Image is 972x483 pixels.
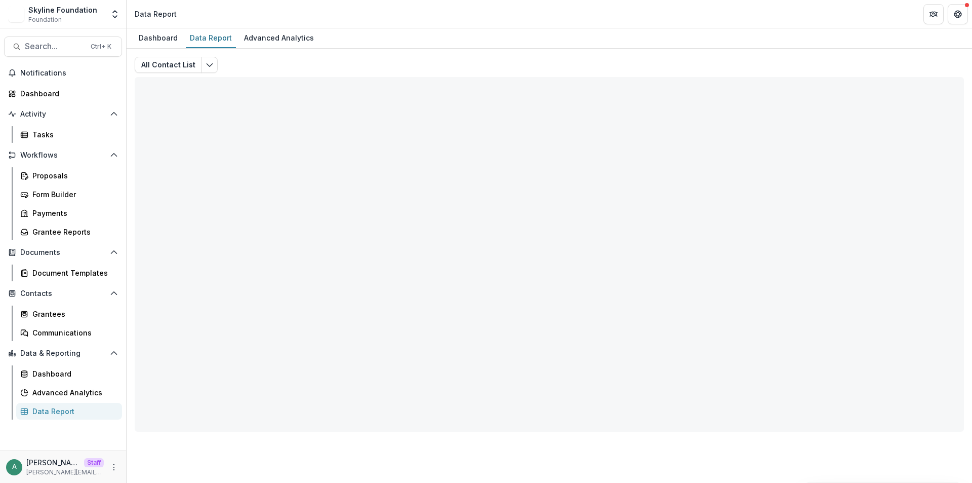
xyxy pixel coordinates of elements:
a: Payments [16,205,122,221]
span: Activity [20,110,106,119]
p: [PERSON_NAME][EMAIL_ADDRESS][DOMAIN_NAME] [26,468,104,477]
a: Document Templates [16,265,122,281]
a: Advanced Analytics [16,384,122,401]
button: Get Help [948,4,968,24]
div: Ctrl + K [89,41,113,52]
img: Skyline Foundation [8,6,24,22]
span: Foundation [28,15,62,24]
div: Data Report [135,9,177,19]
div: Form Builder [32,189,114,200]
div: Proposals [32,170,114,181]
div: anveet@trytemelio.com [12,464,17,470]
span: Contacts [20,289,106,298]
div: Grantees [32,309,114,319]
a: Grantee Reports [16,224,122,240]
nav: breadcrumb [131,7,181,21]
a: Dashboard [16,365,122,382]
div: Dashboard [20,88,114,99]
div: Tasks [32,129,114,140]
div: Communications [32,327,114,338]
button: Search... [4,36,122,57]
div: Document Templates [32,268,114,278]
a: Dashboard [4,85,122,102]
span: Notifications [20,69,118,78]
div: Data Report [32,406,114,417]
div: Dashboard [135,30,182,45]
a: Proposals [16,167,122,184]
button: More [108,461,120,473]
button: Open entity switcher [108,4,122,24]
div: Data Report [186,30,236,45]
p: Staff [84,458,104,467]
a: Form Builder [16,186,122,203]
a: Communications [16,324,122,341]
button: Edit selected report [201,57,218,73]
a: Data Report [16,403,122,420]
button: Open Documents [4,244,122,261]
button: Open Data & Reporting [4,345,122,361]
span: Search... [25,42,85,51]
button: Open Workflows [4,147,122,163]
a: Data Report [186,28,236,48]
span: Documents [20,248,106,257]
a: Grantees [16,306,122,322]
button: Open Activity [4,106,122,122]
button: Notifications [4,65,122,81]
div: Dashboard [32,368,114,379]
a: Tasks [16,126,122,143]
div: Grantee Reports [32,227,114,237]
button: Partners [923,4,944,24]
button: Open Contacts [4,285,122,302]
span: Data & Reporting [20,349,106,358]
a: Dashboard [135,28,182,48]
div: Payments [32,208,114,218]
div: Advanced Analytics [240,30,318,45]
div: Skyline Foundation [28,5,97,15]
div: Advanced Analytics [32,387,114,398]
a: Advanced Analytics [240,28,318,48]
p: [PERSON_NAME][EMAIL_ADDRESS][DOMAIN_NAME] [26,457,80,468]
span: Workflows [20,151,106,160]
button: All Contact List [135,57,202,73]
